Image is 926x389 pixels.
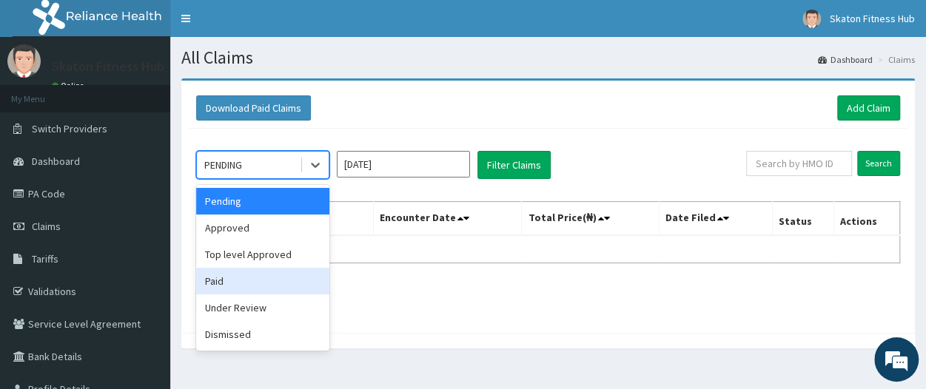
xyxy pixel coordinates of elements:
li: Claims [874,53,915,66]
th: Actions [833,202,899,236]
div: PENDING [204,158,242,172]
input: Search [857,151,900,176]
th: Date Filed [659,202,772,236]
div: Paid [196,268,329,294]
div: Under Review [196,294,329,321]
input: Select Month and Year [337,151,470,177]
a: Dashboard [818,53,873,66]
span: Claims [32,220,61,233]
span: Tariffs [32,252,58,265]
span: Skaton Fitness Hub [830,12,915,25]
img: User Image [802,10,821,28]
th: Status [772,202,833,236]
input: Search by HMO ID [746,151,852,176]
th: Total Price(₦) [522,202,659,236]
a: Add Claim [837,95,900,121]
div: Pending [196,188,329,214]
a: Online [52,81,87,91]
h1: All Claims [181,48,915,67]
button: Download Paid Claims [196,95,311,121]
span: Dashboard [32,155,80,168]
img: User Image [7,44,41,78]
p: Skaton Fitness Hub [52,60,164,73]
div: Approved [196,214,329,241]
div: Dismissed [196,321,329,348]
th: Encounter Date [374,202,522,236]
span: Switch Providers [32,122,107,135]
button: Filter Claims [477,151,551,179]
div: Top level Approved [196,241,329,268]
